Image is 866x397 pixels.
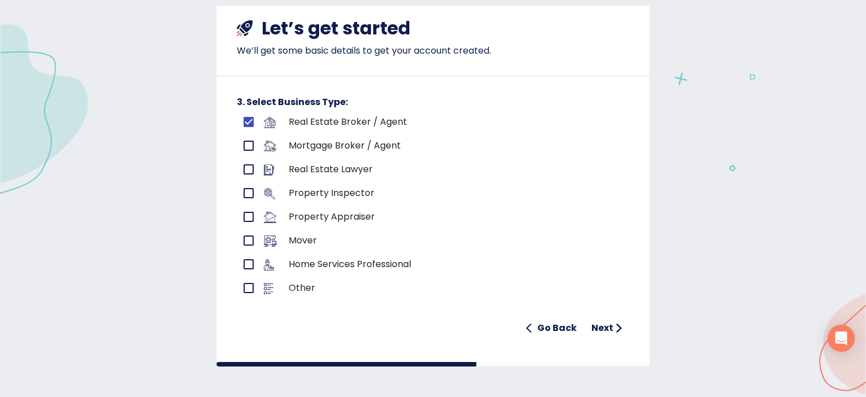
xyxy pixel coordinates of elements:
[289,139,579,152] p: Mortgage Broker / Agent
[237,20,253,36] img: shuttle
[289,163,579,176] p: Real Estate Lawyer
[264,164,274,176] img: business-logo
[264,188,275,199] img: business-logo
[289,234,579,247] p: Mover
[264,259,274,271] img: business-logo
[264,283,273,294] img: business-logo
[237,44,629,58] p: We’ll get some basic details to get your account created.
[289,210,579,224] p: Property Appraiser
[587,317,629,339] button: Next
[591,320,613,336] h6: Next
[522,317,581,339] button: Go Back
[289,281,579,295] p: Other
[264,141,276,152] img: business-logo
[264,117,276,128] img: business-logo
[264,212,276,223] img: business-logo
[237,94,629,110] h6: 3. Select Business Type:
[828,325,855,352] div: Open Intercom Messenger
[289,186,579,200] p: Property Inspector
[537,320,577,336] h6: Go Back
[262,17,410,40] h4: Let’s get started
[289,258,579,271] p: Home Services Professional
[289,115,579,129] p: Real Estate Broker / Agent
[264,235,277,247] img: business-logo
